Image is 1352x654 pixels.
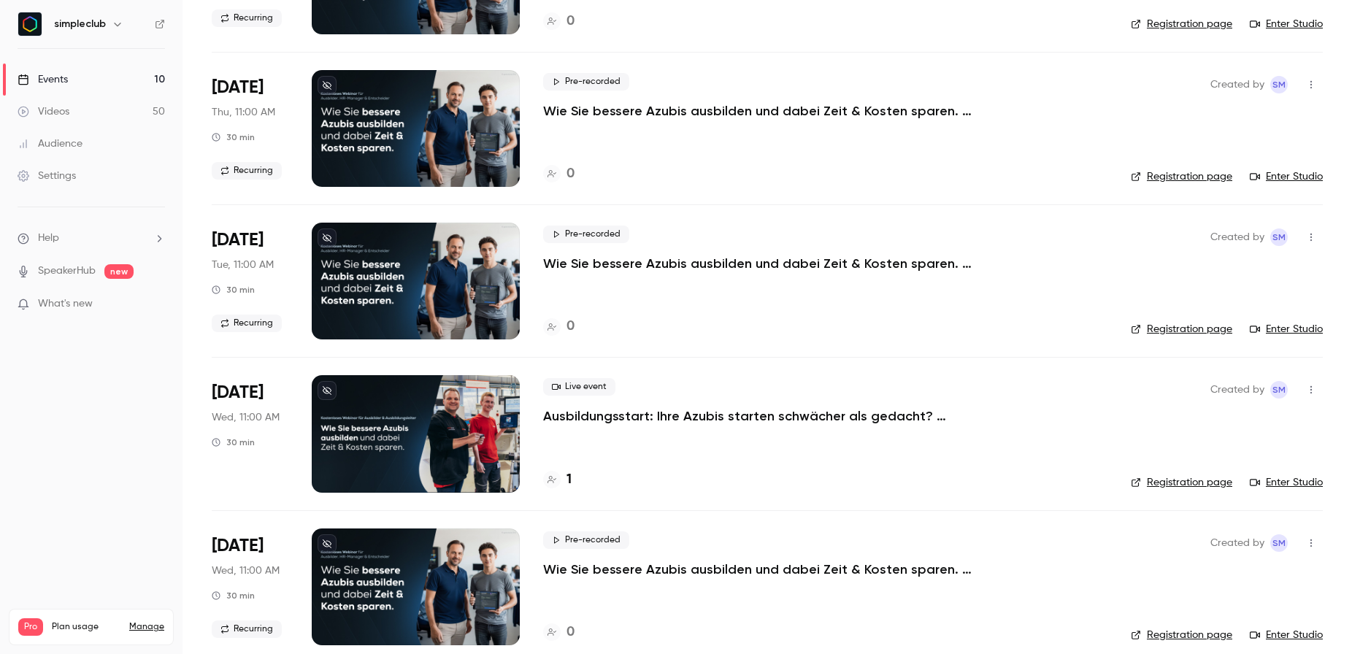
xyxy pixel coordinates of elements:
[52,621,120,633] span: Plan usage
[1270,76,1288,93] span: simpleclub Marketing
[212,105,275,120] span: Thu, 11:00 AM
[1272,228,1286,246] span: sM
[1131,169,1232,184] a: Registration page
[129,621,164,633] a: Manage
[1272,534,1286,552] span: sM
[1210,381,1264,399] span: Created by
[543,12,575,31] a: 0
[104,264,134,279] span: new
[566,317,575,336] h4: 0
[1270,534,1288,552] span: simpleclub Marketing
[212,9,282,27] span: Recurring
[566,12,575,31] h4: 0
[212,534,264,558] span: [DATE]
[1210,534,1264,552] span: Created by
[147,298,165,311] iframe: Noticeable Trigger
[38,296,93,312] span: What's new
[566,164,575,184] h4: 0
[566,470,572,490] h4: 1
[1250,322,1323,336] a: Enter Studio
[212,76,264,99] span: [DATE]
[212,375,288,492] div: Sep 17 Wed, 11:00 AM (Europe/Berlin)
[543,73,629,91] span: Pre-recorded
[212,131,255,143] div: 30 min
[212,563,280,578] span: Wed, 11:00 AM
[38,231,59,246] span: Help
[212,315,282,332] span: Recurring
[1270,381,1288,399] span: simpleclub Marketing
[566,623,575,642] h4: 0
[1131,475,1232,490] a: Registration page
[543,623,575,642] a: 0
[1270,228,1288,246] span: simpleclub Marketing
[1250,169,1323,184] a: Enter Studio
[212,162,282,180] span: Recurring
[1272,76,1286,93] span: sM
[18,104,69,119] div: Videos
[1250,17,1323,31] a: Enter Studio
[543,470,572,490] a: 1
[212,410,280,425] span: Wed, 11:00 AM
[212,284,255,296] div: 30 min
[1210,76,1264,93] span: Created by
[543,255,981,272] a: Wie Sie bessere Azubis ausbilden und dabei Zeit & Kosten sparen. (Dienstag, 11:00 Uhr)
[1131,628,1232,642] a: Registration page
[1210,228,1264,246] span: Created by
[212,620,282,638] span: Recurring
[212,223,288,339] div: Sep 16 Tue, 11:00 AM (Europe/Berlin)
[18,12,42,36] img: simpleclub
[543,378,615,396] span: Live event
[543,102,981,120] a: Wie Sie bessere Azubis ausbilden und dabei Zeit & Kosten sparen. (Donnerstag, 11:00 Uhr)
[18,618,43,636] span: Pro
[18,231,165,246] li: help-dropdown-opener
[212,436,255,448] div: 30 min
[212,70,288,187] div: Sep 11 Thu, 11:00 AM (Europe/Berlin)
[18,169,76,183] div: Settings
[1131,17,1232,31] a: Registration page
[543,561,981,578] a: Wie Sie bessere Azubis ausbilden und dabei Zeit & Kosten sparen. (Mittwoch, 11:00 Uhr)
[212,228,264,252] span: [DATE]
[18,136,82,151] div: Audience
[1250,628,1323,642] a: Enter Studio
[543,407,981,425] a: Ausbildungsstart: Ihre Azubis starten schwächer als gedacht? ([DATE])
[1131,322,1232,336] a: Registration page
[1272,381,1286,399] span: sM
[543,531,629,549] span: Pre-recorded
[212,258,274,272] span: Tue, 11:00 AM
[212,528,288,645] div: Sep 17 Wed, 11:00 AM (Europe/Berlin)
[38,263,96,279] a: SpeakerHub
[543,317,575,336] a: 0
[543,164,575,184] a: 0
[212,590,255,601] div: 30 min
[212,381,264,404] span: [DATE]
[543,226,629,243] span: Pre-recorded
[18,72,68,87] div: Events
[1250,475,1323,490] a: Enter Studio
[54,17,106,31] h6: simpleclub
